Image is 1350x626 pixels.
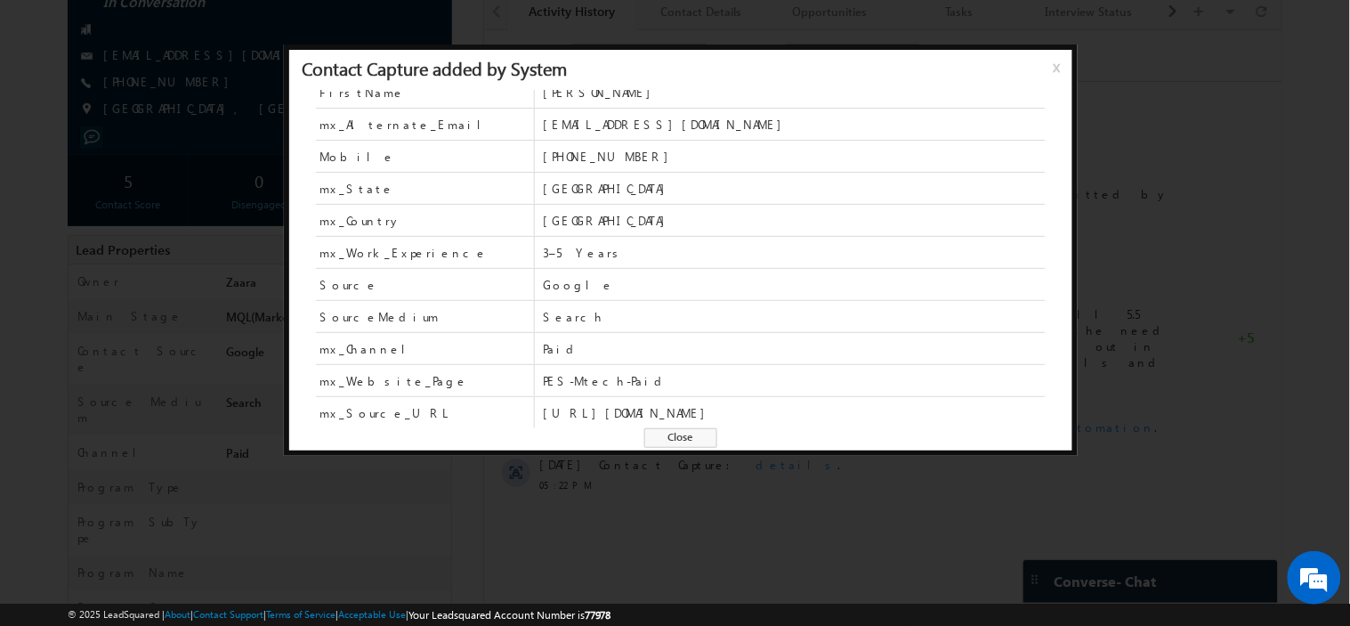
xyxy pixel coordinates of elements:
[486,244,579,260] span: Completed By:
[115,225,700,241] span: Lead Follow Up: [PERSON_NAME]
[1053,58,1067,90] span: x
[316,173,534,204] span: mx_State
[316,205,534,236] span: mx_Country
[271,427,353,442] span: details
[543,213,1045,229] span: [GEOGRAPHIC_DATA]
[408,244,468,260] span: Owner:
[320,405,453,421] span: mx_Source_URL
[543,85,1045,101] span: [PERSON_NAME]
[320,277,379,293] span: Source
[316,109,534,140] span: mx_Alternate_Email
[320,309,440,325] span: SourceMedium
[313,118,400,134] span: Automation
[55,123,109,139] span: 06:13 PM
[55,373,95,389] span: [DATE]
[198,342,275,355] span: [DATE] 06:13 PM
[89,14,222,41] div: All Selected
[543,405,1045,421] span: [URL][DOMAIN_NAME]
[93,20,145,36] div: All Selected
[268,13,292,40] span: Time
[395,102,448,118] span: New Lead
[316,301,534,332] span: SourceMedium
[754,299,772,321] span: +5
[55,297,109,313] span: 06:13 PM
[314,245,391,258] span: [DATE] 06:13 PM
[543,149,1045,165] span: [PHONE_NUMBER]
[30,93,75,117] img: d_60004797649_company_0_60004797649
[316,397,534,428] span: mx_Source_URL
[320,341,420,357] span: mx_Channel
[68,606,611,623] span: © 2025 LeadSquared | | | | |
[320,117,496,133] span: mx_Alternate_Email
[316,269,534,300] span: Source
[378,156,501,171] span: Dynamic Form
[442,245,468,258] span: Zaara
[554,245,579,258] span: Zaara
[408,608,611,622] span: Your Leadsquared Account Number is
[18,13,79,40] span: Activity Type
[543,309,1045,325] span: Search
[543,341,1045,357] span: Paid
[115,341,700,357] span: Added by on
[160,342,186,355] span: Zaara
[115,102,477,134] span: Contact Stage changed from to by through
[338,608,406,620] a: Acceptable Use
[55,394,109,410] span: 05:24 PM
[55,276,95,292] span: [DATE]
[320,181,395,197] span: mx_State
[230,389,457,404] span: Zaara([EMAIL_ADDRESS][DOMAIN_NAME])
[543,181,1045,197] span: [GEOGRAPHIC_DATA]
[316,365,534,396] span: mx_Website_Page
[115,209,700,225] span: Lead Follow Up: [PERSON_NAME]
[320,85,406,101] span: FirstName
[316,333,534,364] span: mx_Channel
[165,608,190,620] a: About
[55,156,95,172] span: [DATE]
[484,389,523,404] span: System
[55,230,109,246] span: 06:13 PM
[316,77,534,108] span: FirstName
[115,102,477,134] span: In Conversation
[320,149,396,165] span: Mobile
[193,608,263,620] a: Contact Support
[55,447,109,463] span: 05:22 PM
[543,373,1045,389] span: PES-Mtech-Paid
[115,156,700,188] span: Dynamic Form Submission: was submitted by [PERSON_NAME]
[316,237,534,268] span: mx_Work_Experience
[55,209,95,225] span: [DATE]
[115,373,523,404] span: System([EMAIL_ADDRESS][DOMAIN_NAME])
[93,93,299,117] div: Chat with us now
[320,373,469,389] span: mx_Website_Page
[584,389,671,404] span: Automation
[55,176,109,192] span: 06:13 PM
[292,9,335,52] div: Minimize live chat window
[242,491,323,515] em: Start Chat
[55,427,95,443] span: [DATE]
[320,245,489,261] span: mx_Work_Experience
[115,276,683,355] span: Btech 2019 / Overall 5.5 year /Working UST Global in core domain / she need some time as she has ...
[115,276,374,291] span: Had a Phone Conversation
[115,427,700,443] div: .
[543,277,1045,293] span: Google
[644,428,717,448] span: Close
[246,244,391,260] span: Completed on:
[115,373,674,404] span: Contact Owner changed from to by through .
[214,118,253,134] span: System
[55,102,95,118] span: [DATE]
[306,20,342,36] div: All Time
[543,117,1045,133] span: [EMAIL_ADDRESS][DOMAIN_NAME]
[543,245,1045,261] span: 3–5 Years
[18,69,76,85] div: Yesterday
[316,141,534,172] span: Mobile
[115,427,257,442] span: Contact Capture:
[320,213,402,229] span: mx_Country
[23,165,325,476] textarea: Type your message and hit 'Enter'
[585,608,611,622] span: 77978
[303,60,568,76] div: Contact Capture added by System
[266,608,335,620] a: Terms of Service
[115,244,228,260] span: Due on:
[151,245,228,258] span: [DATE] 05:25 PM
